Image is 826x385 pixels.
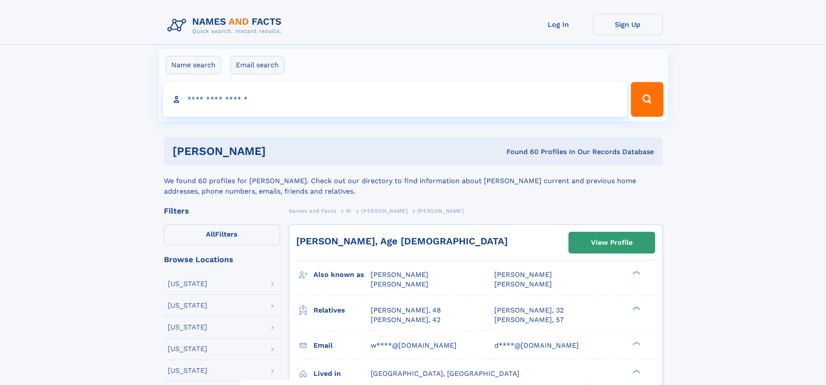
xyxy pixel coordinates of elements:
[313,303,371,318] h3: Relatives
[289,205,336,216] a: Names and Facts
[164,207,280,215] div: Filters
[418,208,464,214] span: [PERSON_NAME]
[630,369,641,374] div: ❯
[494,306,564,315] a: [PERSON_NAME], 32
[494,270,552,279] span: [PERSON_NAME]
[371,315,441,325] a: [PERSON_NAME], 42
[494,315,564,325] a: [PERSON_NAME], 57
[168,280,207,287] div: [US_STATE]
[164,14,289,37] img: Logo Names and Facts
[164,165,663,197] div: We found 60 profiles for [PERSON_NAME]. Check out our directory to find information about [PERSON...
[591,233,633,253] div: View Profile
[164,224,280,245] label: Filters
[164,256,280,263] div: Browse Locations
[630,305,641,311] div: ❯
[296,236,508,247] a: [PERSON_NAME], Age [DEMOGRAPHIC_DATA]
[593,14,663,35] a: Sign Up
[630,270,641,276] div: ❯
[168,324,207,331] div: [US_STATE]
[346,205,352,216] a: W
[361,208,408,214] span: [PERSON_NAME]
[386,147,654,157] div: Found 60 Profiles In Our Records Database
[230,56,284,74] label: Email search
[173,146,386,157] h1: [PERSON_NAME]
[371,369,519,378] span: [GEOGRAPHIC_DATA], [GEOGRAPHIC_DATA]
[361,205,408,216] a: [PERSON_NAME]
[313,366,371,381] h3: Lived in
[313,338,371,353] h3: Email
[168,367,207,374] div: [US_STATE]
[524,14,593,35] a: Log In
[371,270,428,279] span: [PERSON_NAME]
[168,346,207,352] div: [US_STATE]
[313,267,371,282] h3: Also known as
[168,302,207,309] div: [US_STATE]
[631,82,663,117] button: Search Button
[494,280,552,288] span: [PERSON_NAME]
[346,208,352,214] span: W
[206,230,215,238] span: All
[630,340,641,346] div: ❯
[163,82,627,117] input: search input
[371,306,441,315] a: [PERSON_NAME], 48
[166,56,221,74] label: Name search
[569,232,655,253] a: View Profile
[371,280,428,288] span: [PERSON_NAME]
